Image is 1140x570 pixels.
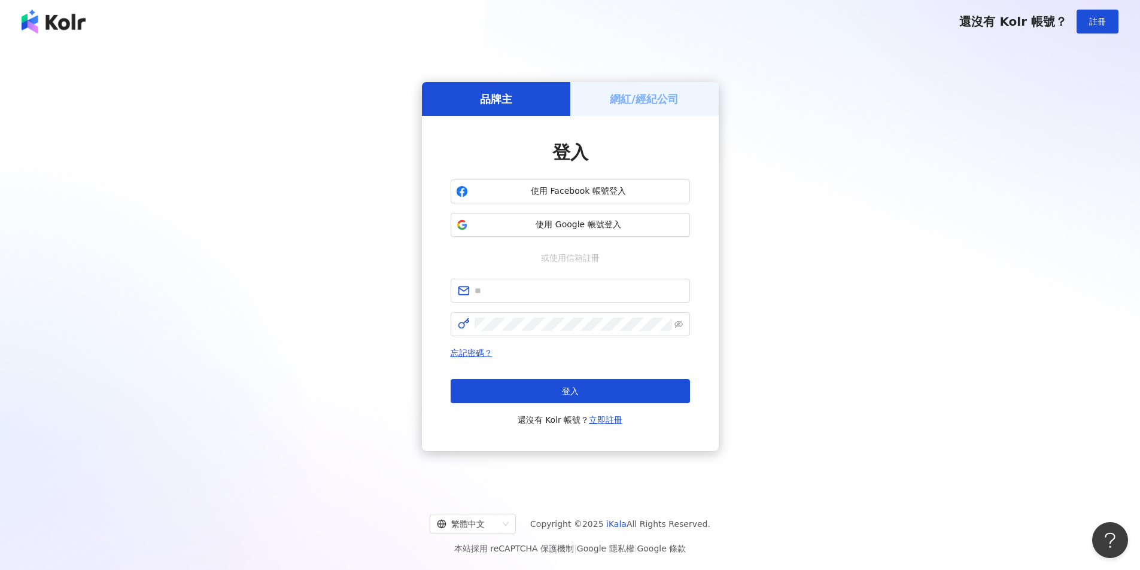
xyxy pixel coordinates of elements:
span: 還沒有 Kolr 帳號？ [518,413,623,427]
div: 繁體中文 [437,514,498,534]
img: logo [22,10,86,33]
a: 立即註冊 [589,415,622,425]
button: 註冊 [1077,10,1118,33]
a: Google 隱私權 [577,544,634,553]
span: | [634,544,637,553]
span: 還沒有 Kolr 帳號？ [959,14,1067,29]
span: 或使用信箱註冊 [533,251,608,264]
iframe: Help Scout Beacon - Open [1092,522,1128,558]
span: 註冊 [1089,17,1106,26]
span: | [574,544,577,553]
span: Copyright © 2025 All Rights Reserved. [530,517,710,531]
button: 登入 [451,379,690,403]
span: 登入 [562,386,579,396]
span: eye-invisible [674,320,683,328]
a: iKala [606,519,627,529]
h5: 品牌主 [480,92,512,106]
a: 忘記密碼？ [451,348,493,358]
span: 使用 Google 帳號登入 [473,219,685,231]
h5: 網紅/經紀公司 [610,92,679,106]
a: Google 條款 [637,544,686,553]
button: 使用 Facebook 帳號登入 [451,179,690,203]
button: 使用 Google 帳號登入 [451,213,690,237]
span: 本站採用 reCAPTCHA 保護機制 [454,541,686,556]
span: 使用 Facebook 帳號登入 [473,185,685,197]
span: 登入 [552,142,588,163]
